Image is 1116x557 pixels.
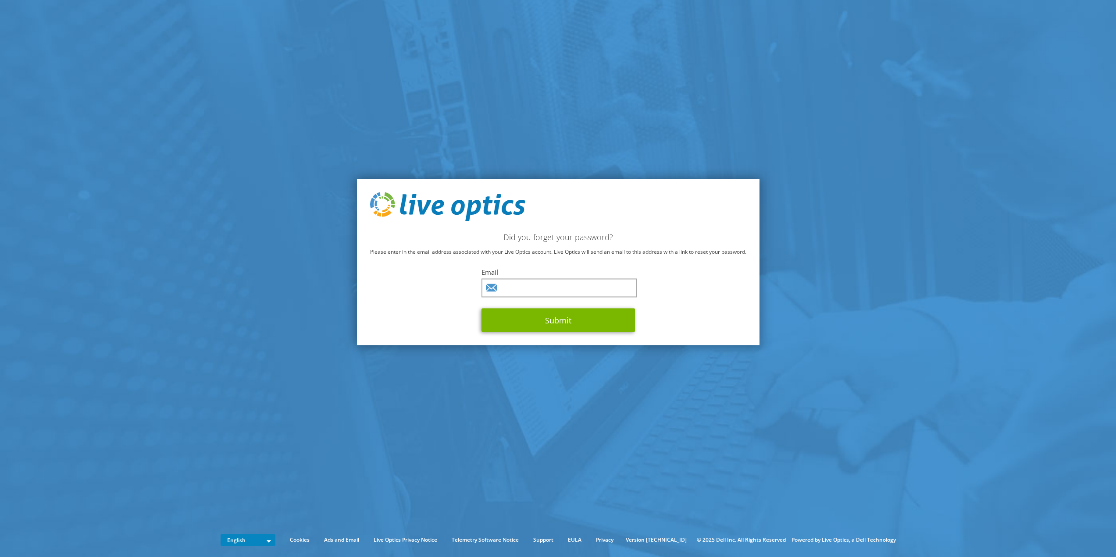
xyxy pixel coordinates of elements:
[561,535,588,545] a: EULA
[621,535,691,545] li: Version [TECHNICAL_ID]
[367,535,444,545] a: Live Optics Privacy Notice
[527,535,560,545] a: Support
[283,535,316,545] a: Cookies
[445,535,525,545] a: Telemetry Software Notice
[317,535,366,545] a: Ads and Email
[589,535,620,545] a: Privacy
[481,308,635,332] button: Submit
[370,192,525,221] img: live_optics_svg.svg
[370,232,746,241] h2: Did you forget your password?
[692,535,790,545] li: © 2025 Dell Inc. All Rights Reserved
[792,535,896,545] li: Powered by Live Optics, a Dell Technology
[370,247,746,256] p: Please enter in the email address associated with your Live Optics account. Live Optics will send...
[481,267,635,276] label: Email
